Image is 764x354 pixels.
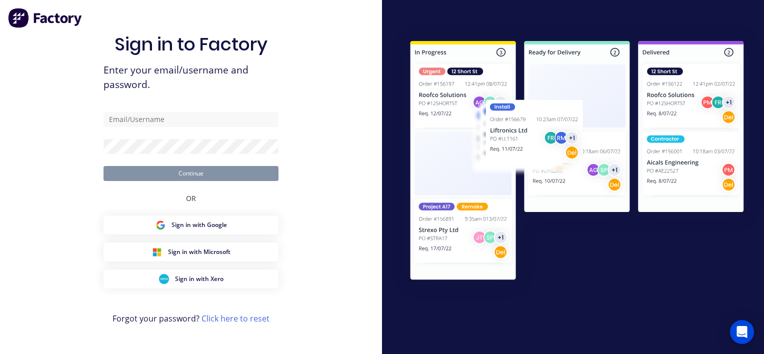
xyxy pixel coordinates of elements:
a: Click here to reset [201,313,269,324]
span: Sign in with Xero [175,274,223,283]
button: Continue [103,166,278,181]
div: Open Intercom Messenger [730,320,754,344]
input: Email/Username [103,112,278,127]
img: Xero Sign in [159,274,169,284]
img: Sign in [390,22,764,301]
span: Forgot your password? [112,312,269,324]
div: OR [186,181,196,215]
span: Sign in with Microsoft [168,247,230,256]
h1: Sign in to Factory [114,33,267,55]
button: Google Sign inSign in with Google [103,215,278,234]
img: Google Sign in [155,220,165,230]
span: Sign in with Google [171,220,227,229]
img: Factory [8,8,83,28]
img: Microsoft Sign in [152,247,162,257]
button: Microsoft Sign inSign in with Microsoft [103,242,278,261]
span: Enter your email/username and password. [103,63,278,92]
button: Xero Sign inSign in with Xero [103,269,278,288]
